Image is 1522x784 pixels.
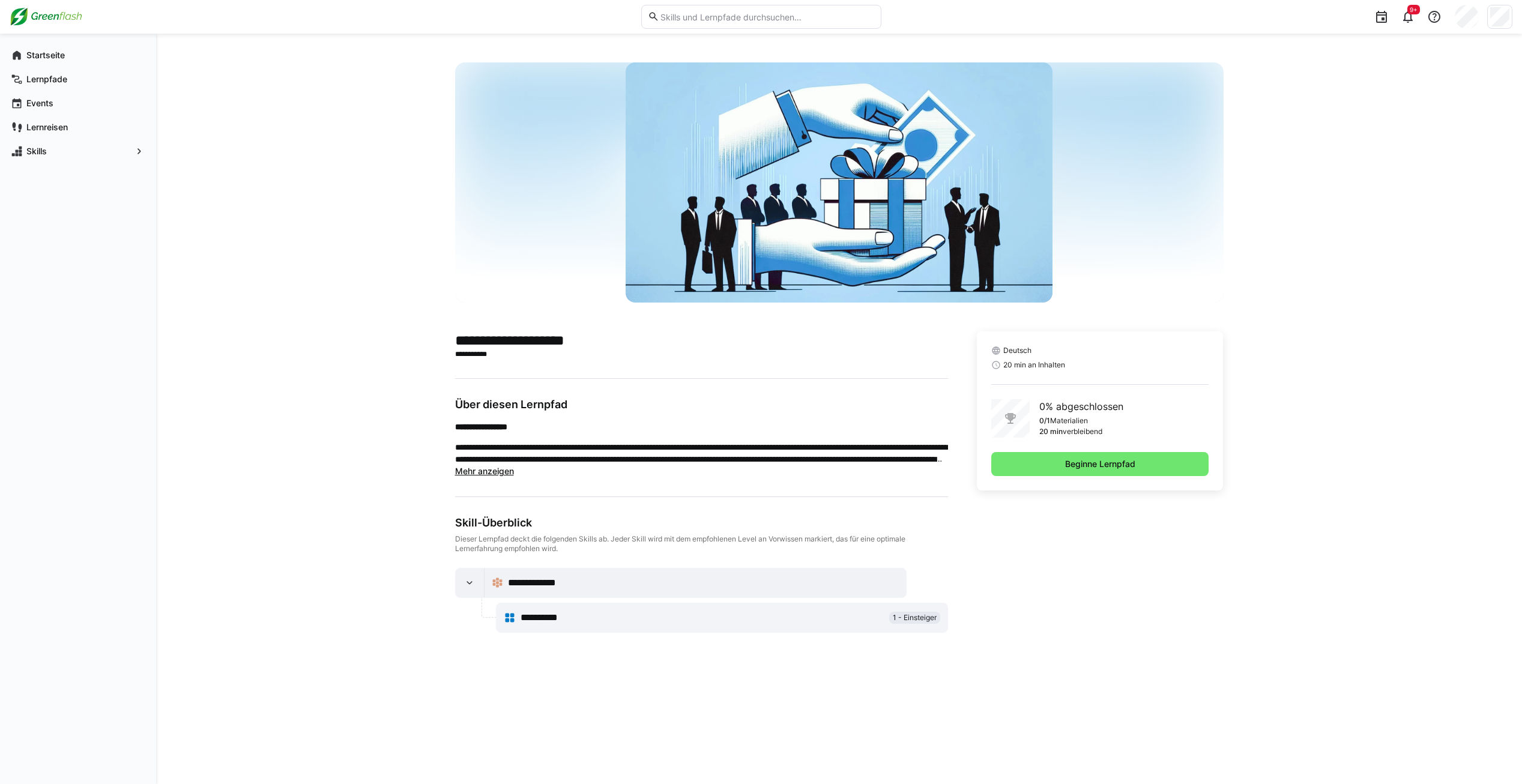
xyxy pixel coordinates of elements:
[893,613,937,623] span: 1 - Einsteiger
[455,398,948,411] h3: Über diesen Lernpfad
[1039,399,1123,414] p: 0% abgeschlossen
[659,11,874,22] input: Skills und Lernpfade durchsuchen…
[455,466,514,476] span: Mehr anzeigen
[991,452,1209,476] button: Beginne Lernpfad
[1003,346,1031,355] span: Deutsch
[455,516,948,529] div: Skill-Überblick
[1039,427,1063,436] p: 20 min
[1003,360,1065,370] span: 20 min an Inhalten
[1063,427,1102,436] p: verbleibend
[455,534,948,553] div: Dieser Lernpfad deckt die folgenden Skills ab. Jeder Skill wird mit dem empfohlenen Level an Vorw...
[1410,6,1418,13] span: 9+
[1039,416,1050,426] p: 0/1
[1050,416,1088,426] p: Materialien
[1063,458,1137,470] span: Beginne Lernpfad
